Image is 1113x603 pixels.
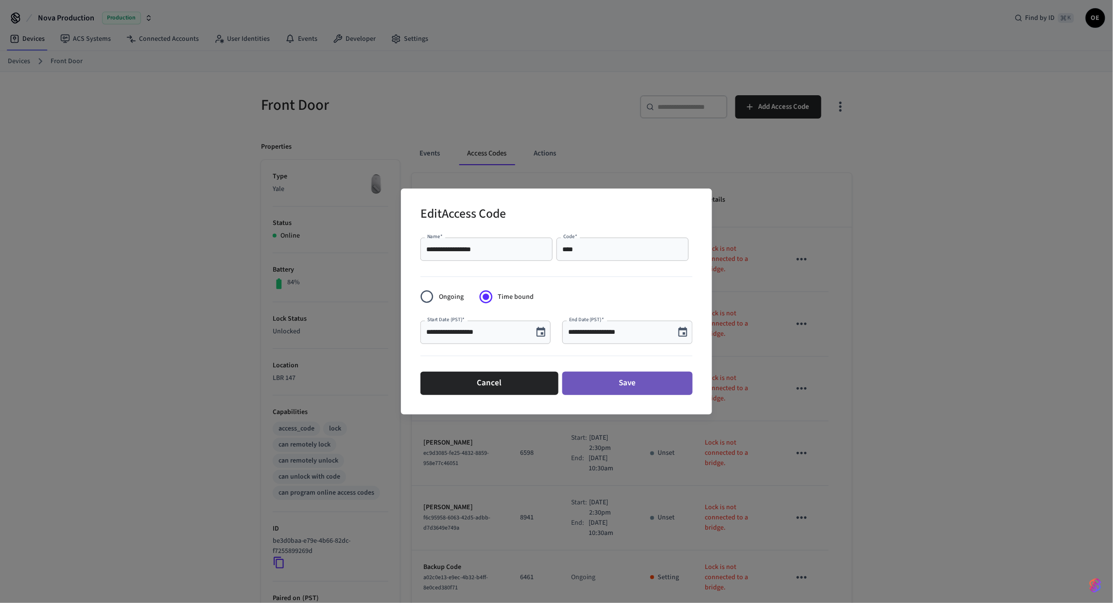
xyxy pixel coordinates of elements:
[427,316,465,324] label: Start Date (PST)
[562,372,693,395] button: Save
[427,233,443,241] label: Name
[498,292,534,302] span: Time bound
[563,233,577,241] label: Code
[439,292,464,302] span: Ongoing
[1090,578,1101,593] img: SeamLogoGradient.69752ec5.svg
[420,372,558,395] button: Cancel
[420,200,506,230] h2: Edit Access Code
[531,323,551,342] button: Choose date, selected date is Sep 18, 2025
[673,323,693,342] button: Choose date, selected date is Sep 22, 2025
[569,316,604,324] label: End Date (PST)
